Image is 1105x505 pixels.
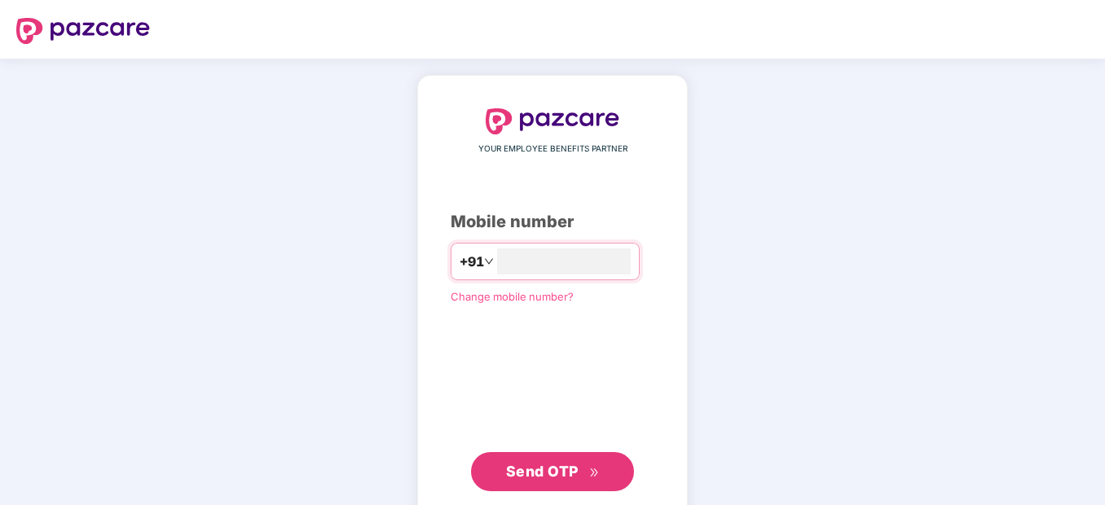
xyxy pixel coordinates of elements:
div: Mobile number [451,209,654,235]
img: logo [16,18,150,44]
img: logo [486,108,619,134]
span: down [484,257,494,266]
span: +91 [460,252,484,272]
span: Send OTP [506,463,579,480]
span: YOUR EMPLOYEE BENEFITS PARTNER [478,143,627,156]
span: double-right [589,468,600,478]
button: Send OTPdouble-right [471,452,634,491]
a: Change mobile number? [451,290,574,303]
